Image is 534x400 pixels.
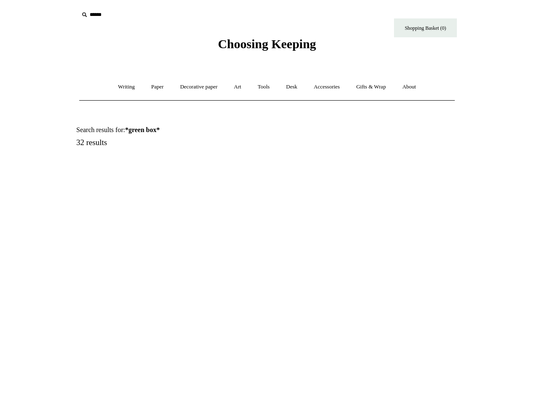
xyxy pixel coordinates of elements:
[218,44,316,49] a: Choosing Keeping
[395,76,424,98] a: About
[226,76,249,98] a: Art
[125,126,160,133] strong: *green box*
[218,37,316,51] span: Choosing Keeping
[76,126,277,134] h1: Search results for:
[144,76,171,98] a: Paper
[279,76,305,98] a: Desk
[349,76,394,98] a: Gifts & Wrap
[250,76,277,98] a: Tools
[111,76,143,98] a: Writing
[173,76,225,98] a: Decorative paper
[76,138,277,148] h5: 32 results
[394,18,457,37] a: Shopping Basket (0)
[306,76,347,98] a: Accessories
